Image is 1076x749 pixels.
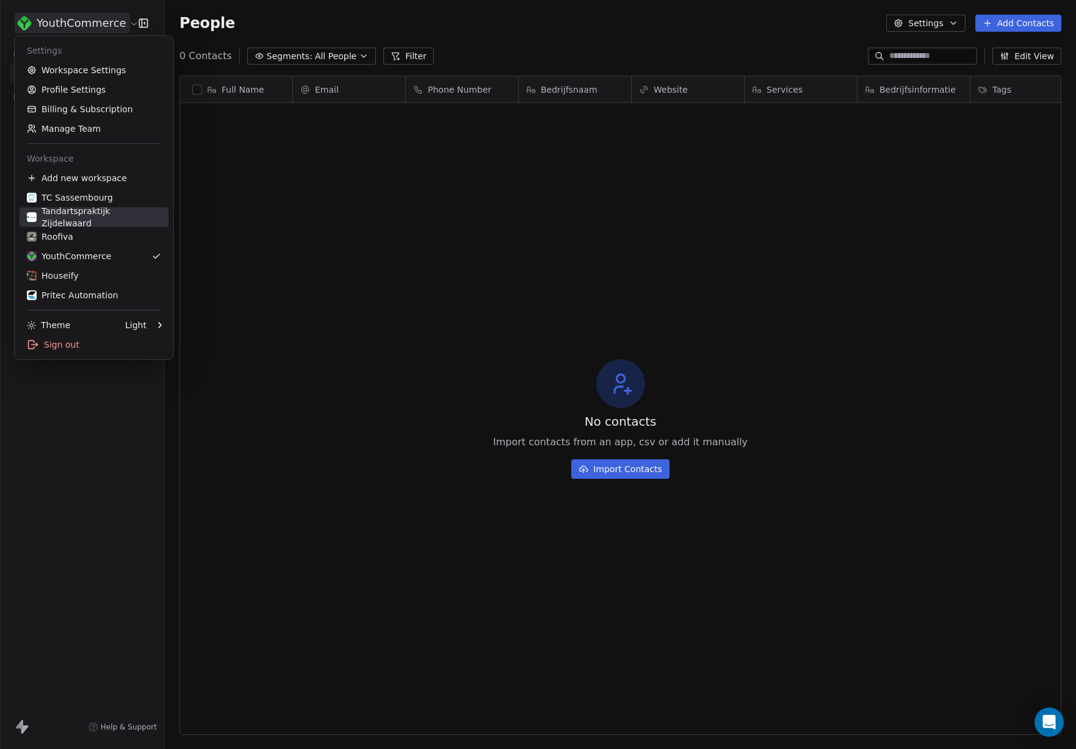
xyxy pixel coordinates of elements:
div: Theme [27,319,70,331]
div: Houseify [27,270,79,282]
img: cropped-favo.png [27,193,37,202]
div: Settings [20,41,168,60]
img: b646f82e.png [27,290,37,300]
div: Tandartspraktijk Zijdelwaard [27,205,161,229]
img: Afbeelding1.png [27,271,37,281]
a: Profile Settings [20,80,168,99]
img: YC%20tumbnail%20flavicon.png [27,251,37,261]
img: Roofiva%20logo%20flavicon.png [27,232,37,242]
div: Pritec Automation [27,289,118,301]
img: cropped-Favicon-Zijdelwaard.webp [27,212,37,222]
div: Light [125,319,146,331]
a: Manage Team [20,119,168,138]
div: Add new workspace [20,168,168,188]
div: Sign out [20,335,168,354]
div: Workspace [20,149,168,168]
div: Roofiva [27,231,73,243]
a: Billing & Subscription [20,99,168,119]
div: YouthCommerce [27,250,111,262]
a: Workspace Settings [20,60,168,80]
div: TC Sassembourg [27,192,113,204]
